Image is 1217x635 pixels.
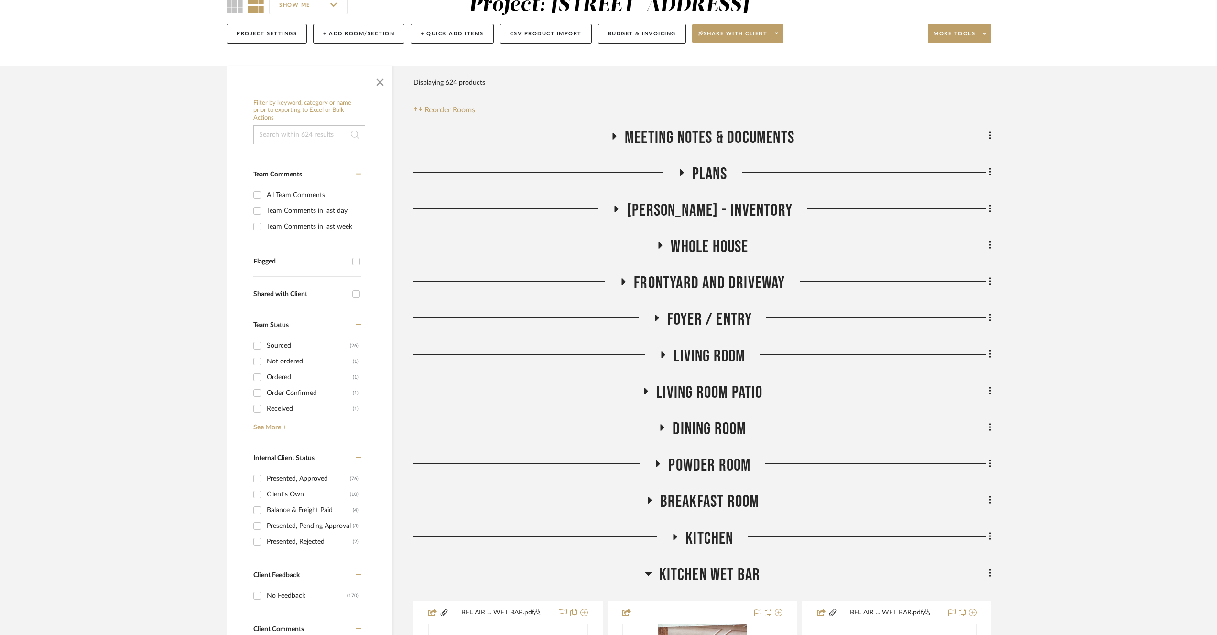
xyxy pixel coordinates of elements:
[928,24,991,43] button: More tools
[313,24,404,44] button: + Add Room/Section
[692,164,728,185] span: Plans
[347,588,359,603] div: (170)
[350,471,359,486] div: (76)
[350,338,359,353] div: (26)
[413,73,485,92] div: Displaying 624 products
[667,309,752,330] span: Foyer / Entry
[353,354,359,369] div: (1)
[837,607,942,619] button: BEL AIR ... WET BAR.pdf
[674,346,745,367] span: Living Room
[692,24,784,43] button: Share with client
[934,30,975,44] span: More tools
[353,503,359,518] div: (4)
[267,370,353,385] div: Ordered
[253,455,315,461] span: Internal Client Status
[500,24,592,44] button: CSV Product Import
[411,24,494,44] button: + Quick Add Items
[656,383,762,403] span: Living room Patio
[253,125,365,144] input: Search within 624 results
[251,416,361,432] a: See More +
[413,104,475,116] button: Reorder Rooms
[671,237,748,257] span: Whole House
[350,487,359,502] div: (10)
[267,471,350,486] div: Presented, Approved
[685,528,733,549] span: Kitchen
[253,171,302,178] span: Team Comments
[449,607,554,619] button: BEL AIR ... WET BAR.pdf
[668,455,750,476] span: Powder Room
[424,104,475,116] span: Reorder Rooms
[353,370,359,385] div: (1)
[660,492,760,512] span: Breakfast Room
[267,385,353,401] div: Order Confirmed
[267,219,359,234] div: Team Comments in last week
[353,518,359,534] div: (3)
[673,419,746,439] span: Dining Room
[267,503,353,518] div: Balance & Freight Paid
[253,290,348,298] div: Shared with Client
[698,30,768,44] span: Share with client
[267,487,350,502] div: Client's Own
[267,338,350,353] div: Sourced
[253,258,348,266] div: Flagged
[598,24,686,44] button: Budget & Invoicing
[625,128,794,148] span: Meeting notes & Documents
[253,626,304,633] span: Client Comments
[634,273,785,294] span: Frontyard and Driveway
[267,401,353,416] div: Received
[267,354,353,369] div: Not ordered
[253,99,365,122] h6: Filter by keyword, category or name prior to exporting to Excel or Bulk Actions
[267,518,353,534] div: Presented, Pending Approval
[353,401,359,416] div: (1)
[267,203,359,219] div: Team Comments in last day
[353,534,359,549] div: (2)
[253,572,300,579] span: Client Feedback
[370,71,390,90] button: Close
[353,385,359,401] div: (1)
[267,534,353,549] div: Presented, Rejected
[659,565,761,585] span: Kitchen Wet Bar
[267,588,347,603] div: No Feedback
[227,24,307,44] button: Project Settings
[627,200,793,221] span: [PERSON_NAME] - Inventory
[267,187,359,203] div: All Team Comments
[253,322,289,328] span: Team Status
